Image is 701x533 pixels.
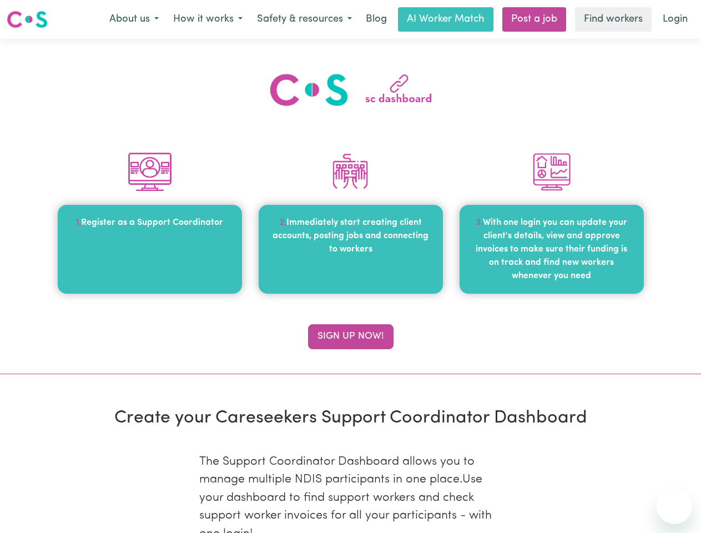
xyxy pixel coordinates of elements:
[502,7,566,32] a: Post a job
[398,7,493,32] a: AI Worker Match
[656,7,694,32] a: Login
[102,8,166,31] button: About us
[657,489,692,524] iframe: Button to launch messaging window
[250,8,359,31] button: Safety & resources
[7,9,48,29] img: Careseekers logo
[280,218,286,227] span: 2.
[76,218,81,227] span: 1.
[81,218,223,227] span: Register as a Support Coordinator
[476,218,483,227] span: 3.
[166,8,250,31] button: How it works
[128,149,172,194] img: step 1
[529,149,574,194] img: step 1
[273,218,428,254] span: Immediately start creating client accounts, posting jobs and connecting to workers
[476,218,627,280] span: With one login you can update your client's details, view and approve invoices to make sure their...
[308,324,394,349] button: Sign up now!
[329,149,373,194] img: step 2
[7,7,48,32] a: Careseekers logo
[359,7,394,32] a: Blog
[268,72,434,108] img: SC Dashboard
[575,7,652,32] a: Find workers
